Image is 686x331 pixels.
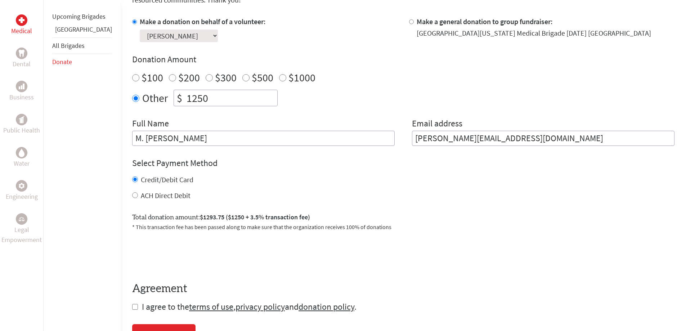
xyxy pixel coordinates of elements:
[14,158,30,169] p: Water
[412,118,462,131] label: Email address
[132,118,169,131] label: Full Name
[132,157,674,169] h4: Select Payment Method
[14,147,30,169] a: WaterWater
[178,71,200,84] label: $200
[288,71,315,84] label: $1000
[236,301,285,312] a: privacy policy
[252,71,273,84] label: $500
[52,9,112,24] li: Upcoming Brigades
[3,114,40,135] a: Public HealthPublic Health
[6,192,38,202] p: Engineering
[299,301,354,312] a: donation policy
[189,301,233,312] a: terms of use
[16,48,27,59] div: Dental
[52,41,85,50] a: All Brigades
[16,180,27,192] div: Engineering
[141,175,193,184] label: Credit/Debit Card
[215,71,237,84] label: $300
[200,213,310,221] span: $1293.75 ($1250 + 3.5% transaction fee)
[174,90,185,106] div: $
[52,37,112,54] li: All Brigades
[6,180,38,202] a: EngineeringEngineering
[13,48,31,69] a: DentalDental
[19,84,24,89] img: Business
[11,26,32,36] p: Medical
[132,240,242,268] iframe: reCAPTCHA
[19,116,24,123] img: Public Health
[19,50,24,57] img: Dental
[3,125,40,135] p: Public Health
[142,71,163,84] label: $100
[132,212,310,223] label: Total donation amount:
[9,92,34,102] p: Business
[140,17,266,26] label: Make a donation on behalf of a volunteer:
[16,114,27,125] div: Public Health
[417,28,651,38] div: [GEOGRAPHIC_DATA][US_STATE] Medical Brigade [DATE] [GEOGRAPHIC_DATA]
[19,148,24,157] img: Water
[132,223,674,231] p: * This transaction fee has been passed along to make sure that the organization receives 100% of ...
[55,25,112,33] a: [GEOGRAPHIC_DATA]
[52,58,72,66] a: Donate
[132,131,395,146] input: Enter Full Name
[185,90,277,106] input: Enter Amount
[52,54,112,70] li: Donate
[141,191,190,200] label: ACH Direct Debit
[16,213,27,225] div: Legal Empowerment
[16,147,27,158] div: Water
[417,17,553,26] label: Make a general donation to group fundraiser:
[19,17,24,23] img: Medical
[52,24,112,37] li: Panama
[132,54,674,65] h4: Donation Amount
[13,59,31,69] p: Dental
[142,301,357,312] span: I agree to the , and .
[16,14,27,26] div: Medical
[1,225,42,245] p: Legal Empowerment
[11,14,32,36] a: MedicalMedical
[19,217,24,221] img: Legal Empowerment
[132,282,674,295] h4: Agreement
[412,131,674,146] input: Your Email
[19,183,24,189] img: Engineering
[9,81,34,102] a: BusinessBusiness
[1,213,42,245] a: Legal EmpowermentLegal Empowerment
[52,12,106,21] a: Upcoming Brigades
[16,81,27,92] div: Business
[142,90,168,106] label: Other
